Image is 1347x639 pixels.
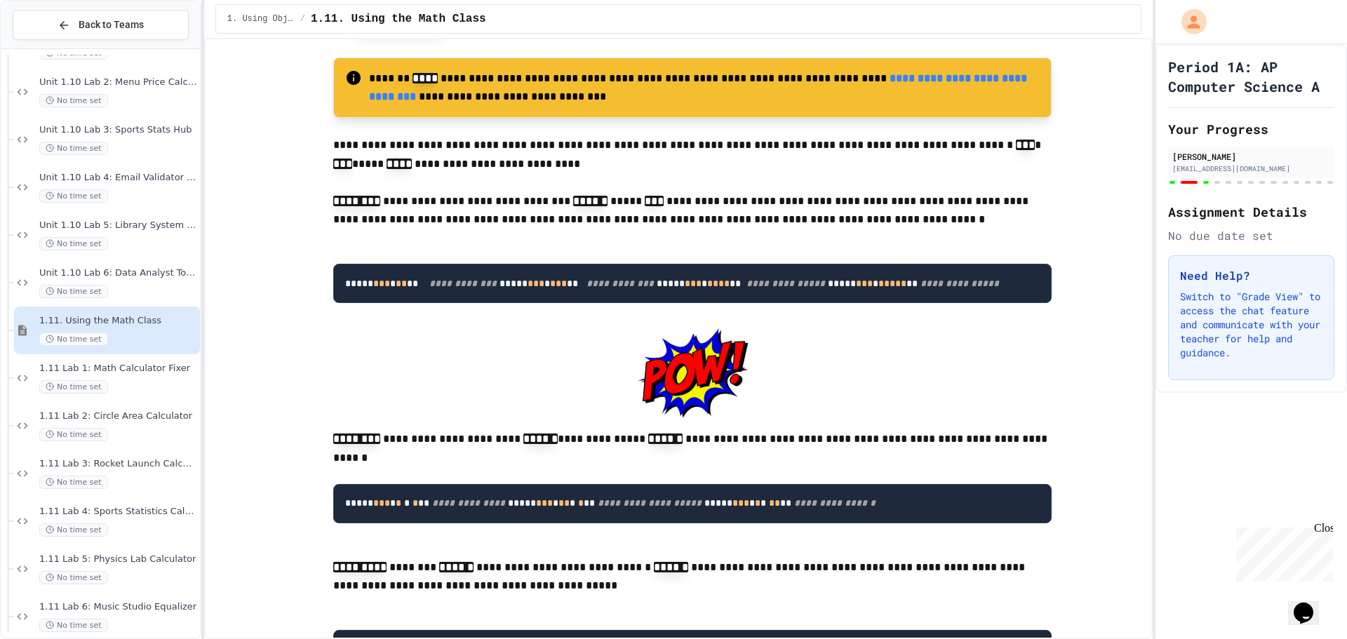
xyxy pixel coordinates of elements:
div: [EMAIL_ADDRESS][DOMAIN_NAME] [1172,163,1330,174]
span: No time set [39,285,108,298]
span: 1.11 Lab 4: Sports Statistics Calculator [39,506,197,518]
span: Unit 1.10 Lab 4: Email Validator Helper [39,172,197,184]
span: Back to Teams [79,18,144,32]
p: Switch to "Grade View" to access the chat feature and communicate with your teacher for help and ... [1180,290,1322,360]
span: Unit 1.10 Lab 6: Data Analyst Toolkit [39,267,197,279]
span: 1.11 Lab 3: Rocket Launch Calculator [39,458,197,470]
span: 1.11 Lab 5: Physics Lab Calculator [39,553,197,565]
span: 1.11 Lab 6: Music Studio Equalizer [39,601,197,613]
span: 1. Using Objects and Methods [227,13,295,25]
span: Unit 1.10 Lab 3: Sports Stats Hub [39,124,197,136]
span: No time set [39,332,108,346]
h3: Need Help? [1180,267,1322,284]
span: 1.11 Lab 1: Math Calculator Fixer [39,363,197,375]
span: 1.11. Using the Math Class [311,11,486,27]
span: No time set [39,619,108,632]
span: No time set [39,476,108,489]
span: Unit 1.10 Lab 5: Library System Debugger [39,220,197,231]
span: 1.11 Lab 2: Circle Area Calculator [39,410,197,422]
div: Chat with us now!Close [6,6,97,89]
iframe: chat widget [1231,522,1333,581]
span: No time set [39,428,108,441]
button: Back to Teams [13,10,189,40]
h1: Period 1A: AP Computer Science A [1168,57,1334,96]
span: 1.11. Using the Math Class [39,315,197,327]
span: No time set [39,523,108,537]
span: No time set [39,142,108,155]
span: Unit 1.10 Lab 2: Menu Price Calculator [39,76,197,88]
span: No time set [39,380,108,394]
div: My Account [1167,6,1210,38]
span: No time set [39,237,108,250]
span: No time set [39,189,108,203]
div: [PERSON_NAME] [1172,150,1330,163]
span: / [300,13,305,25]
span: No time set [39,571,108,584]
span: No time set [39,94,108,107]
h2: Assignment Details [1168,202,1334,222]
h2: Your Progress [1168,119,1334,139]
div: No due date set [1168,227,1334,244]
iframe: chat widget [1288,583,1333,625]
